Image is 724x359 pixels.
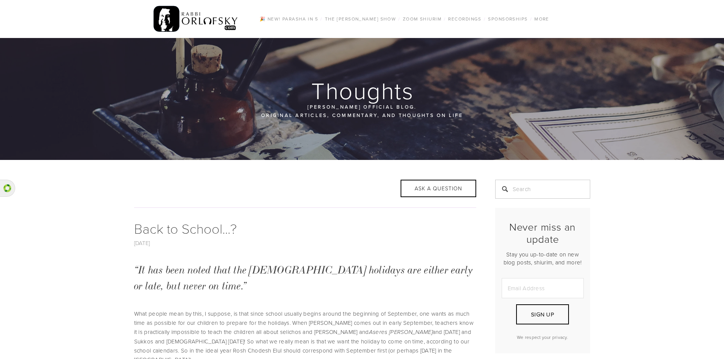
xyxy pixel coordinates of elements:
a: Back to School...? [134,219,237,237]
input: Email Address [502,278,584,298]
span: / [530,16,532,22]
button: ASK A QUESTION [401,180,476,197]
p: Original articles, commentary, and thoughts on life [180,111,545,119]
h1: Thoughts [134,78,591,103]
blockquote: It has been noted that the [DEMOGRAPHIC_DATA] holidays are either early or late, but never on time. [134,263,476,294]
a: Recordings [446,14,483,24]
a: The [PERSON_NAME] Show [323,14,399,24]
p: [PERSON_NAME] official blog. [180,103,545,111]
input: Search [495,180,590,199]
span: / [320,16,322,22]
h2: Never miss an update [502,221,584,245]
span: Sign Up [531,310,554,318]
span: / [484,16,486,22]
a: Sponsorships [486,14,530,24]
p: We respect your privacy. [502,334,584,340]
button: Sign Up [516,304,569,324]
img: RabbiOrlofsky.com [154,4,238,34]
p: Stay you up-to-date on new blog posts, shiurim, and more! [502,250,584,266]
span: / [398,16,400,22]
span: / [444,16,446,22]
a: Zoom Shiurim [401,14,444,24]
span: “ [134,264,138,277]
span: ” [242,280,247,293]
a: More [532,14,551,24]
a: [DATE] [134,239,150,247]
a: 🎉 NEW! Parasha in 5 [257,14,320,24]
em: Aseres [PERSON_NAME] [369,329,432,335]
